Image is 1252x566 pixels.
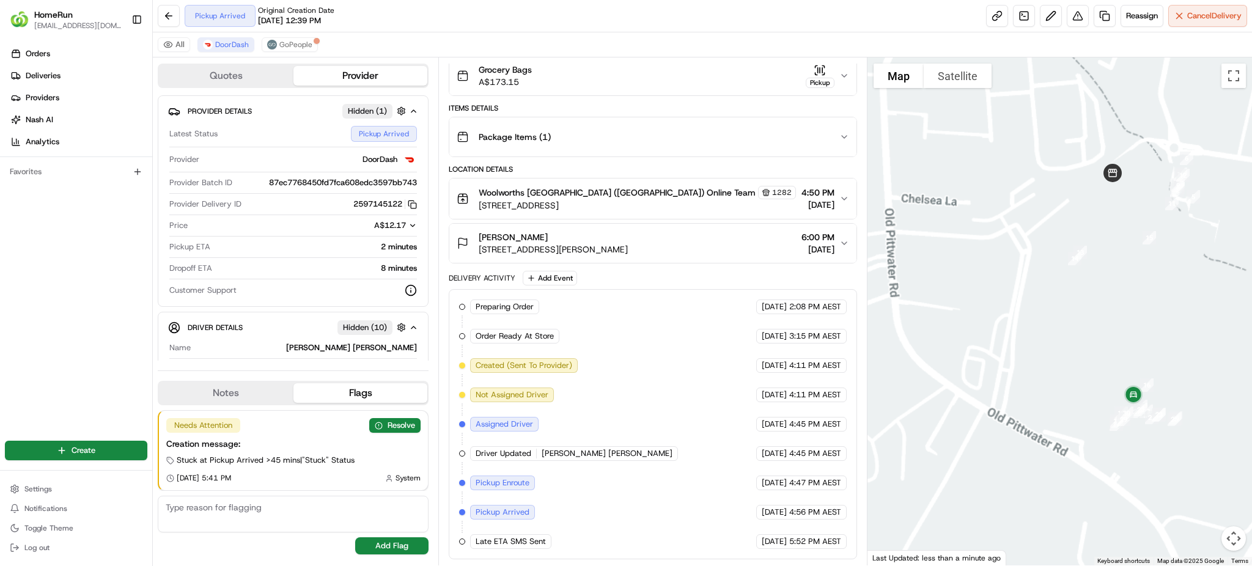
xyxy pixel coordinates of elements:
[166,438,421,450] div: Creation message:
[762,536,787,547] span: [DATE]
[309,220,417,231] button: A$12.17
[762,360,787,371] span: [DATE]
[169,220,188,231] span: Price
[348,106,387,117] span: Hidden ( 1 )
[34,9,73,21] button: HomeRun
[479,131,551,143] span: Package Items ( 1 )
[479,231,548,243] span: [PERSON_NAME]
[5,132,152,152] a: Analytics
[806,64,834,88] button: Pickup
[215,241,417,252] div: 2 minutes
[396,473,421,483] span: System
[449,178,856,219] button: Woolworths [GEOGRAPHIC_DATA] ([GEOGRAPHIC_DATA]) Online Team1282[STREET_ADDRESS]4:50 PM[DATE]
[169,128,218,139] span: Latest Status
[5,110,152,130] a: Nash AI
[169,177,232,188] span: Provider Batch ID
[217,263,417,274] div: 8 minutes
[169,285,237,296] span: Customer Support
[871,549,911,565] a: Open this area in Google Maps (opens a new window)
[479,76,532,88] span: A$173.15
[258,15,321,26] span: [DATE] 12:39 PM
[279,40,312,50] span: GoPeople
[402,152,417,167] img: doordash_logo_v2.png
[801,231,834,243] span: 6:00 PM
[542,448,672,459] span: [PERSON_NAME] [PERSON_NAME]
[1105,413,1128,436] div: 17
[449,164,856,174] div: Location Details
[476,507,529,518] span: Pickup Arrived
[5,539,147,556] button: Log out
[789,301,841,312] span: 2:08 PM AEST
[197,37,254,52] button: DoorDash
[26,136,59,147] span: Analytics
[789,536,841,547] span: 5:52 PM AEST
[293,66,428,86] button: Provider
[26,92,59,103] span: Providers
[24,543,50,553] span: Log out
[1126,10,1158,21] span: Reassign
[1069,241,1092,264] div: 13
[5,520,147,537] button: Toggle Theme
[801,199,834,211] span: [DATE]
[806,78,834,88] div: Pickup
[1221,526,1246,551] button: Map camera controls
[34,21,122,31] button: [EMAIL_ADDRESS][DOMAIN_NAME]
[10,10,29,29] img: HomeRun
[449,273,515,283] div: Delivery Activity
[5,480,147,498] button: Settings
[374,220,406,230] span: A$12.17
[789,448,841,459] span: 4:45 PM AEST
[1165,178,1188,202] div: 7
[762,448,787,459] span: [DATE]
[924,64,992,88] button: Show satellite imagery
[476,301,534,312] span: Preparing Order
[26,114,53,125] span: Nash AI
[5,441,147,460] button: Create
[479,64,532,76] span: Grocery Bags
[476,536,546,547] span: Late ETA SMS Sent
[1171,164,1195,187] div: 12
[1169,163,1192,186] div: 10
[476,419,533,430] span: Assigned Driver
[762,419,787,430] span: [DATE]
[449,224,856,263] button: [PERSON_NAME][STREET_ADDRESS][PERSON_NAME]6:00 PM[DATE]
[1166,174,1190,197] div: 9
[476,477,529,488] span: Pickup Enroute
[363,154,397,165] span: DoorDash
[1175,147,1198,170] div: 6
[166,418,240,433] div: Needs Attention
[5,44,152,64] a: Orders
[1147,403,1171,426] div: 23
[1097,557,1150,565] button: Keyboard shortcuts
[479,186,756,199] span: Woolworths [GEOGRAPHIC_DATA] ([GEOGRAPHIC_DATA]) Online Team
[5,66,152,86] a: Deliveries
[24,484,52,494] span: Settings
[168,317,418,337] button: Driver DetailsHidden (10)
[762,477,787,488] span: [DATE]
[169,154,199,165] span: Provider
[5,88,152,108] a: Providers
[762,389,787,400] span: [DATE]
[1221,64,1246,88] button: Toggle fullscreen view
[159,383,293,403] button: Notes
[215,40,249,50] span: DoorDash
[1182,185,1205,208] div: 5
[1164,406,1187,430] div: 24
[26,48,50,59] span: Orders
[177,455,355,466] span: Stuck at Pickup Arrived >45 mins | "Stuck" Status
[258,6,334,15] span: Original Creation Date
[169,342,191,353] span: Name
[269,177,417,188] span: 87ec7768450fd7fca608edc3597bb743
[1112,408,1135,431] div: 29
[874,64,924,88] button: Show street map
[159,66,293,86] button: Quotes
[789,389,841,400] span: 4:11 PM AEST
[1129,398,1152,421] div: 28
[262,37,318,52] button: GoPeople
[479,199,796,211] span: [STREET_ADDRESS]
[1121,5,1163,27] button: Reassign
[158,37,190,52] button: All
